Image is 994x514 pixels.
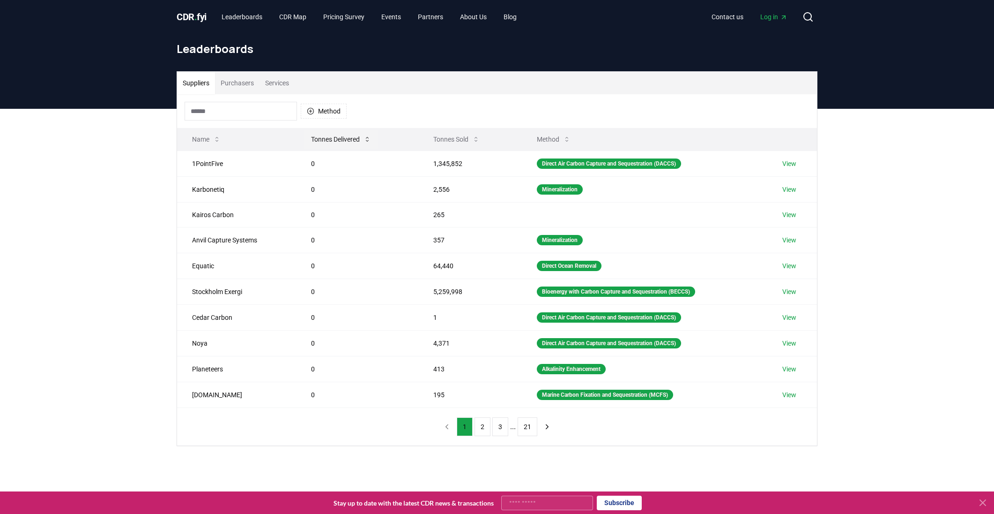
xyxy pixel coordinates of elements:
a: Log in [753,8,795,25]
div: Direct Air Carbon Capture and Sequestration (DACCS) [537,159,681,169]
a: View [782,287,796,296]
td: 0 [296,279,418,304]
td: 195 [418,382,522,408]
button: Method [529,130,578,149]
a: Partners [410,8,451,25]
a: View [782,235,796,245]
td: 1 [418,304,522,330]
nav: Main [214,8,524,25]
td: 265 [418,202,522,227]
span: Log in [760,12,787,22]
a: View [782,210,796,219]
td: Kairos Carbon [177,202,296,227]
div: Marine Carbon Fixation and Sequestration (MCFS) [537,390,673,400]
div: Direct Air Carbon Capture and Sequestration (DACCS) [537,312,681,323]
button: Suppliers [177,72,215,94]
a: About Us [452,8,494,25]
a: View [782,159,796,168]
button: Purchasers [215,72,260,94]
button: Tonnes Sold [426,130,487,149]
td: [DOMAIN_NAME] [177,382,296,408]
a: View [782,261,796,271]
button: Services [260,72,295,94]
button: Name [185,130,228,149]
span: . [194,11,197,23]
button: Method [301,104,347,119]
td: 0 [296,202,418,227]
a: Blog [496,8,524,25]
a: Events [374,8,408,25]
td: 1,345,852 [418,151,522,176]
div: Direct Ocean Removal [537,261,601,271]
button: 2 [475,417,490,436]
td: 0 [296,227,418,253]
td: 413 [418,356,522,382]
td: 0 [296,253,418,279]
td: 0 [296,382,418,408]
a: View [782,390,796,400]
div: Mineralization [537,184,583,195]
nav: Main [704,8,795,25]
a: View [782,364,796,374]
div: Direct Air Carbon Capture and Sequestration (DACCS) [537,338,681,348]
div: Alkalinity Enhancement [537,364,606,374]
td: 0 [296,151,418,176]
td: Noya [177,330,296,356]
td: 5,259,998 [418,279,522,304]
a: Contact us [704,8,751,25]
div: Mineralization [537,235,583,245]
span: CDR fyi [177,11,207,23]
a: View [782,185,796,194]
a: Pricing Survey [316,8,372,25]
td: Planeteers [177,356,296,382]
td: 2,556 [418,176,522,202]
a: CDR Map [272,8,314,25]
button: 21 [518,417,537,436]
td: 64,440 [418,253,522,279]
div: Bioenergy with Carbon Capture and Sequestration (BECCS) [537,287,695,297]
button: Tonnes Delivered [304,130,378,149]
td: 0 [296,176,418,202]
a: View [782,313,796,322]
td: 1PointFive [177,151,296,176]
td: 0 [296,304,418,330]
button: 1 [457,417,473,436]
button: 3 [492,417,508,436]
td: 0 [296,356,418,382]
td: Karbonetiq [177,176,296,202]
td: 4,371 [418,330,522,356]
button: next page [539,417,555,436]
li: ... [510,421,516,432]
td: Cedar Carbon [177,304,296,330]
td: Equatic [177,253,296,279]
h1: Leaderboards [177,41,817,56]
td: Stockholm Exergi [177,279,296,304]
a: Leaderboards [214,8,270,25]
td: 357 [418,227,522,253]
td: Anvil Capture Systems [177,227,296,253]
td: 0 [296,330,418,356]
a: View [782,339,796,348]
a: CDR.fyi [177,10,207,23]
